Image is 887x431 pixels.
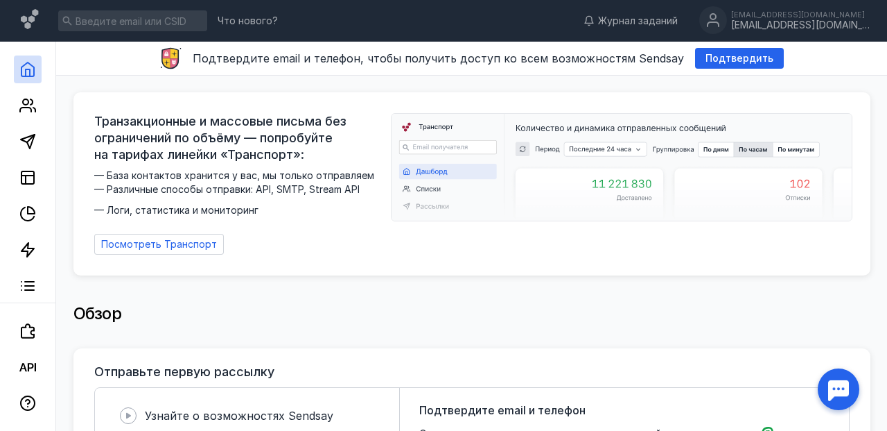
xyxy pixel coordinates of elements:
[211,16,285,26] a: Что нового?
[94,365,274,379] h3: Отправьте первую рассылку
[419,402,586,419] span: Подтвердите email и телефон
[218,16,278,26] span: Что нового?
[94,234,224,255] a: Посмотреть Транспорт
[577,14,685,28] a: Журнал заданий
[58,10,207,31] input: Введите email или CSID
[731,10,870,19] div: [EMAIL_ADDRESS][DOMAIN_NAME]
[598,14,678,28] span: Журнал заданий
[193,51,684,65] span: Подтвердите email и телефон, чтобы получить доступ ко всем возможностям Sendsay
[392,114,852,221] img: dashboard-transport-banner
[94,113,383,163] span: Транзакционные и массовые письма без ограничений по объёму — попробуйте на тарифах линейки «Транс...
[94,169,383,217] span: — База контактов хранится у вас, мы только отправляем — Различные способы отправки: API, SMTP, St...
[145,409,333,423] span: Узнайте о возможностях Sendsay
[731,19,870,31] div: [EMAIL_ADDRESS][DOMAIN_NAME]
[101,239,217,251] span: Посмотреть Транспорт
[73,303,122,323] span: Обзор
[705,53,773,65] span: Подтвердить
[695,48,784,69] button: Подтвердить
